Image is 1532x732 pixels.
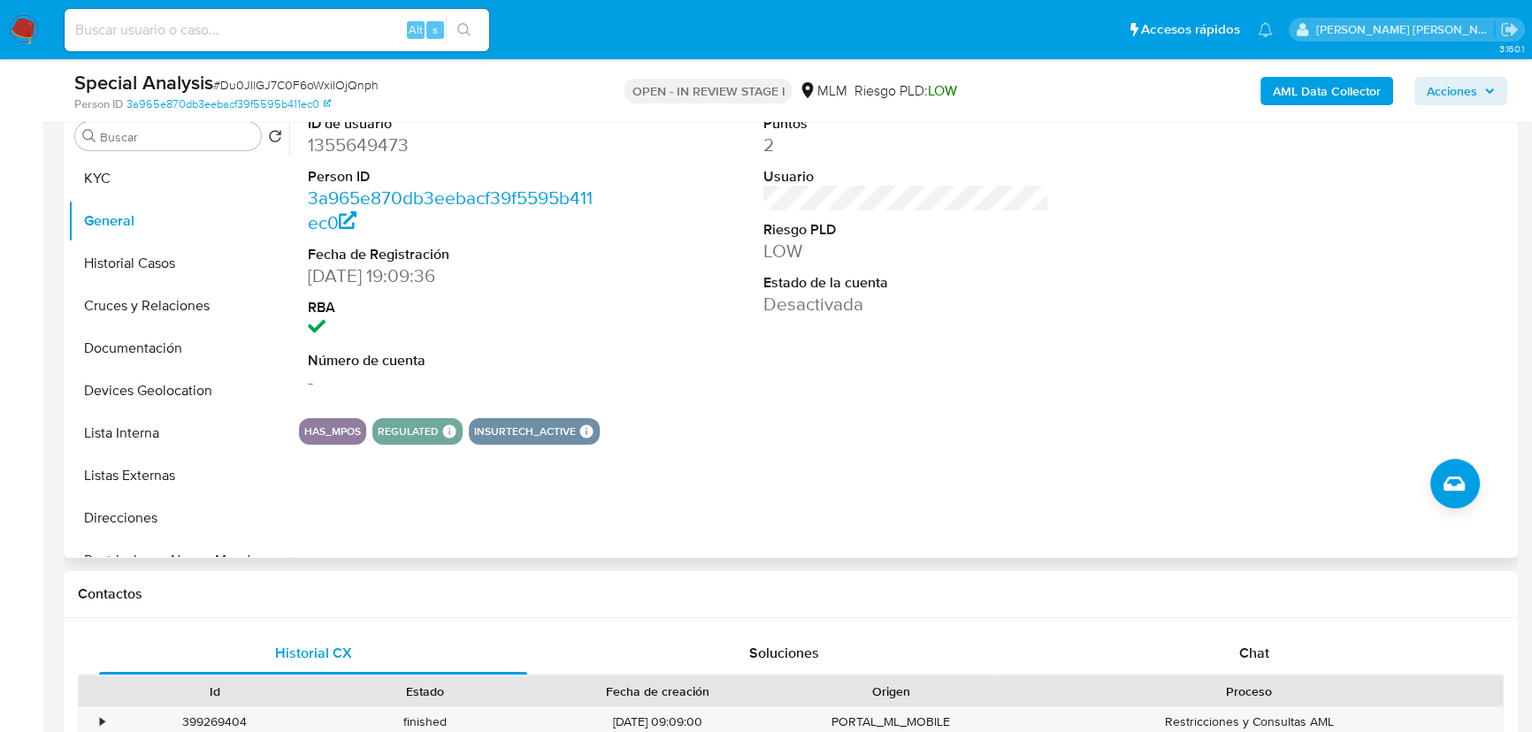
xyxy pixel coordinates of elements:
[798,682,983,700] div: Origen
[308,167,594,187] dt: Person ID
[927,80,956,101] span: LOW
[308,298,594,317] dt: RBA
[268,129,282,149] button: Volver al orden por defecto
[68,285,289,327] button: Cruces y Relaciones
[74,96,123,112] b: Person ID
[763,220,1049,240] dt: Riesgo PLD
[1414,77,1507,105] button: Acciones
[68,539,289,582] button: Restricciones Nuevo Mundo
[122,713,307,730] div: 399269404
[433,21,438,38] span: s
[78,585,1504,603] h1: Contactos
[308,263,594,288] dd: [DATE] 19:09:36
[763,133,1049,157] dd: 2
[1316,21,1495,38] p: michelleangelica.rodriguez@mercadolibre.com.mx
[100,129,254,145] input: Buscar
[1258,22,1273,37] a: Notificaciones
[763,114,1049,133] dt: Puntos
[82,129,96,143] button: Buscar
[1260,77,1393,105] button: AML Data Collector
[332,682,517,700] div: Estado
[763,239,1049,263] dd: LOW
[74,68,213,96] b: Special Analysis
[308,133,594,157] dd: 1355649473
[1141,20,1240,39] span: Accesos rápidos
[308,185,593,235] a: 3a965e870db3eebacf39f5595b411ec0
[65,19,489,42] input: Buscar usuario o caso...
[1239,643,1269,663] span: Chat
[100,713,104,730] div: •
[213,76,379,94] span: # Du0JIlGJ7C0F6oWxilOjQnph
[68,327,289,370] button: Documentación
[799,81,846,101] div: MLM
[1008,682,1490,700] div: Proceso
[1498,42,1523,56] span: 3.160.1
[68,412,289,454] button: Lista Interna
[308,245,594,264] dt: Fecha de Registración
[446,18,482,42] button: search-icon
[122,682,307,700] div: Id
[1273,77,1381,105] b: AML Data Collector
[68,242,289,285] button: Historial Casos
[68,157,289,200] button: KYC
[68,454,289,497] button: Listas Externas
[763,273,1049,293] dt: Estado de la cuenta
[748,643,818,663] span: Soluciones
[763,292,1049,316] dd: Desactivada
[68,200,289,242] button: General
[1427,77,1477,105] span: Acciones
[68,497,289,539] button: Direcciones
[68,370,289,412] button: Devices Geolocation
[542,682,774,700] div: Fecha de creación
[274,643,351,663] span: Historial CX
[1500,20,1519,39] a: Salir
[126,96,331,112] a: 3a965e870db3eebacf39f5595b411ec0
[308,370,594,394] dd: -
[763,167,1049,187] dt: Usuario
[409,21,423,38] span: Alt
[624,79,792,103] p: OPEN - IN REVIEW STAGE I
[854,81,956,101] span: Riesgo PLD:
[308,114,594,133] dt: ID de usuario
[308,351,594,370] dt: Número de cuenta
